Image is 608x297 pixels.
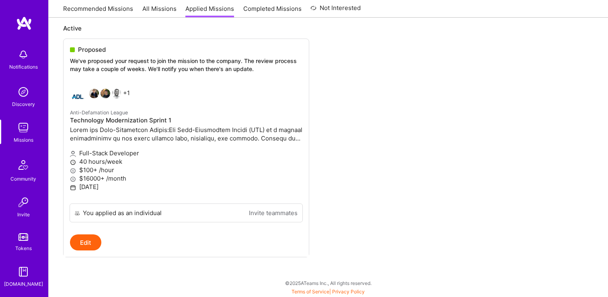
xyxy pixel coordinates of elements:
i: icon Applicant [70,151,76,157]
div: © 2025 ATeams Inc., All rights reserved. [48,273,608,293]
a: Anti-Defamation League company logoElon SalfatiOmer HochmanTamir Kedmi+1Anti-Defamation LeagueTec... [64,82,309,203]
div: Discovery [12,100,35,108]
p: $100+ /hour [70,166,302,174]
img: guide book [15,264,31,280]
img: Elon Salfati [89,89,99,98]
img: Tamir Kedmi [112,89,121,98]
p: Active [63,24,594,33]
a: Not Interested [310,3,361,18]
p: We've proposed your request to join the mission to the company. The review process may take a cou... [70,57,302,73]
a: Terms of Service [292,289,329,295]
img: logo [16,16,32,31]
div: Missions [14,136,33,144]
a: Completed Missions [243,4,302,18]
img: tokens [18,233,28,241]
i: icon MoneyGray [70,176,76,182]
i: icon Calendar [70,185,76,191]
img: bell [15,47,31,63]
div: Invite [17,210,30,219]
p: Lorem ips Dolo-Sitametcon Adipis:Eli Sedd-Eiusmodtem Incidi (UTL) et d magnaal enimadminimv qu no... [70,126,302,142]
p: [DATE] [70,183,302,191]
div: Notifications [9,63,38,71]
div: You applied as an individual [83,209,162,217]
img: discovery [15,84,31,100]
img: teamwork [15,120,31,136]
a: All Missions [142,4,177,18]
a: Recommended Missions [63,4,133,18]
a: Privacy Policy [332,289,365,295]
img: Community [14,155,33,175]
div: Community [10,175,36,183]
a: Applied Missions [185,4,234,18]
img: Omer Hochman [101,89,110,98]
a: Invite teammates [249,209,298,217]
p: 40 hours/week [70,157,302,166]
i: icon MoneyGray [70,168,76,174]
small: Anti-Defamation League [70,110,128,116]
p: Full-Stack Developer [70,149,302,157]
i: icon Clock [70,159,76,165]
span: Proposed [78,45,106,54]
p: $16000+ /month [70,174,302,183]
img: Anti-Defamation League company logo [70,89,86,105]
div: +1 [70,89,130,105]
div: [DOMAIN_NAME] [4,280,43,288]
h4: Technology Modernization Sprint 1 [70,117,302,124]
span: | [292,289,365,295]
div: Tokens [15,244,32,252]
button: Edit [70,234,101,250]
img: Invite [15,194,31,210]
